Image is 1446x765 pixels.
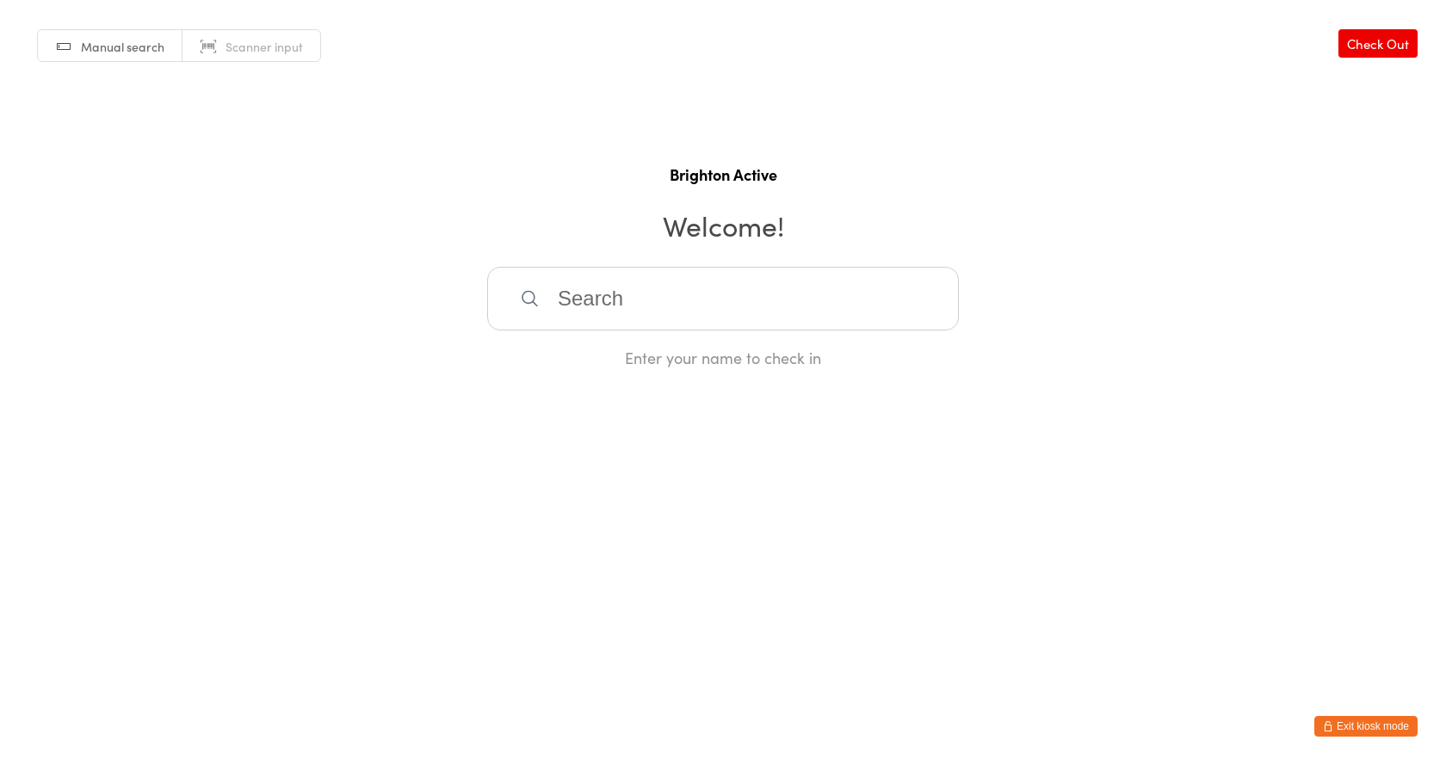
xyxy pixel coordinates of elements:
a: Check Out [1338,29,1418,58]
div: Enter your name to check in [487,347,959,368]
span: Manual search [81,38,164,55]
h1: Brighton Active [17,163,1429,185]
h2: Welcome! [17,206,1429,244]
span: Scanner input [226,38,303,55]
input: Search [487,267,959,330]
button: Exit kiosk mode [1314,716,1418,737]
